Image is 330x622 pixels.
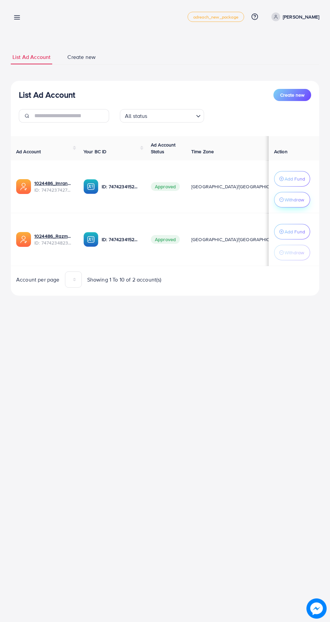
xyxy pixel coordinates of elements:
div: Search for option [120,109,204,123]
img: ic-ba-acc.ded83a64.svg [84,232,98,247]
a: 1024486_Razman_1740230915595 [34,233,73,239]
img: ic-ads-acc.e4c84228.svg [16,179,31,194]
span: [GEOGRAPHIC_DATA]/[GEOGRAPHIC_DATA] [191,183,285,190]
a: adreach_new_package [188,12,244,22]
button: Withdraw [274,192,310,207]
span: All status [124,111,149,121]
span: List Ad Account [12,53,51,61]
span: ID: 7474234823184416769 [34,239,73,246]
span: Time Zone [191,148,214,155]
span: Account per page [16,276,60,284]
span: Approved [151,182,180,191]
span: Ad Account Status [151,141,176,155]
input: Search for option [150,110,193,121]
img: ic-ba-acc.ded83a64.svg [84,179,98,194]
button: Create new [273,89,311,101]
p: Add Fund [285,175,305,183]
span: Create new [67,53,96,61]
p: Withdraw [285,249,304,257]
div: <span class='underline'>1024486_Razman_1740230915595</span></br>7474234823184416769 [34,233,73,247]
a: 1024486_Imran_1740231528988 [34,180,73,187]
button: Add Fund [274,171,310,187]
p: [PERSON_NAME] [283,13,319,21]
h3: List Ad Account [19,90,75,100]
button: Add Fund [274,224,310,239]
img: image [306,598,327,619]
p: ID: 7474234152863678481 [102,183,140,191]
img: ic-ads-acc.e4c84228.svg [16,232,31,247]
span: adreach_new_package [193,15,238,19]
span: Showing 1 To 10 of 2 account(s) [87,276,162,284]
p: Withdraw [285,196,304,204]
button: Withdraw [274,245,310,260]
span: [GEOGRAPHIC_DATA]/[GEOGRAPHIC_DATA] [191,236,285,243]
div: <span class='underline'>1024486_Imran_1740231528988</span></br>7474237427478233089 [34,180,73,194]
a: [PERSON_NAME] [269,12,319,21]
span: Your BC ID [84,148,107,155]
span: ID: 7474237427478233089 [34,187,73,193]
span: Ad Account [16,148,41,155]
p: Add Fund [285,228,305,236]
p: ID: 7474234152863678481 [102,235,140,243]
span: Action [274,148,288,155]
span: Create new [280,92,304,98]
span: Approved [151,235,180,244]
